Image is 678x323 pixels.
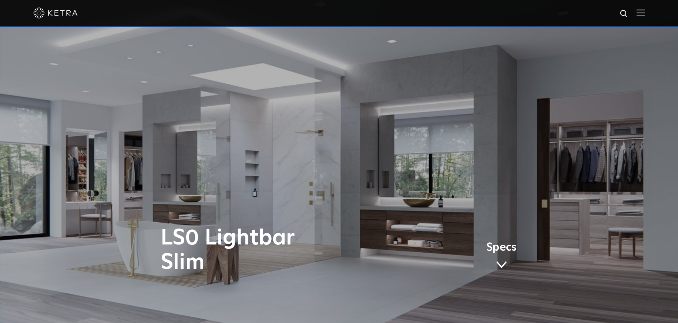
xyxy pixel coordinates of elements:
[637,9,645,16] img: Hamburger%20Nav.svg
[33,7,78,19] img: ketra-logo-2019-white
[620,9,629,19] img: search icon
[161,226,370,275] h1: LS0 Lightbar Slim
[486,242,517,271] a: Specs
[486,242,517,253] span: Specs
